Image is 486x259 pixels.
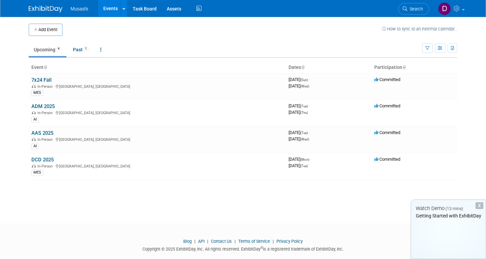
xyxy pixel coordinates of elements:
span: (Tue) [300,164,308,168]
a: Sort by Participation Type [402,64,406,70]
span: [DATE] [289,103,310,108]
span: In-Person [37,137,55,142]
span: (Wed) [300,84,309,88]
span: In-Person [37,164,55,169]
sup: ® [261,246,263,250]
a: Upcoming4 [29,43,66,56]
span: [DATE] [289,77,310,82]
th: Participation [372,62,457,73]
span: Musashi [71,6,88,11]
div: AI [31,116,39,123]
span: | [233,239,237,244]
a: 7x24 Fall [31,77,52,83]
div: [GEOGRAPHIC_DATA], [GEOGRAPHIC_DATA] [31,136,283,142]
span: (Sun) [300,78,308,82]
div: Getting Started with ExhibitDay [411,212,486,219]
a: Past1 [68,43,94,56]
a: API [198,239,205,244]
span: (13 mins) [446,206,463,211]
span: Committed [374,130,400,135]
div: [GEOGRAPHIC_DATA], [GEOGRAPHIC_DATA] [31,163,283,169]
a: ADM 2025 [31,103,55,109]
a: Sort by Start Date [301,64,304,70]
div: [GEOGRAPHIC_DATA], [GEOGRAPHIC_DATA] [31,83,283,89]
span: (Tue) [300,131,308,135]
img: In-Person Event [32,137,36,141]
button: Add Event [29,24,62,36]
div: AI [31,143,39,149]
span: - [309,77,310,82]
span: (Thu) [300,111,308,114]
a: Contact Us [211,239,232,244]
span: 1 [83,46,89,51]
div: Dismiss [476,202,483,209]
a: Blog [183,239,192,244]
span: (Mon) [300,158,309,161]
img: In-Person Event [32,164,36,167]
span: [DATE] [289,163,308,168]
a: Terms of Service [238,239,270,244]
span: - [310,157,311,162]
a: Sort by Event Name [44,64,47,70]
span: [DATE] [289,110,308,115]
a: Search [398,3,429,15]
span: - [309,103,310,108]
div: [GEOGRAPHIC_DATA], [GEOGRAPHIC_DATA] [31,110,283,115]
span: In-Person [37,111,55,115]
div: MES [31,170,43,176]
span: In-Person [37,84,55,89]
span: [DATE] [289,130,310,135]
span: [DATE] [289,83,309,88]
a: AAS 2025 [31,130,53,136]
div: Watch Demo [411,205,486,212]
a: How to sync to an external calendar... [382,26,457,31]
span: Committed [374,77,400,82]
span: Search [407,6,423,11]
img: ExhibitDay [29,6,62,12]
a: Privacy Policy [276,239,303,244]
span: (Wed) [300,137,309,141]
img: Daniel Agar [438,2,451,15]
span: Committed [374,103,400,108]
div: MES [31,90,43,96]
th: Dates [286,62,372,73]
img: In-Person Event [32,111,36,114]
span: [DATE] [289,157,311,162]
span: Committed [374,157,400,162]
img: In-Person Event [32,84,36,88]
span: | [206,239,210,244]
th: Event [29,62,286,73]
span: (Tue) [300,104,308,108]
a: DCD 2025 [31,157,54,163]
span: | [271,239,275,244]
span: - [309,130,310,135]
span: | [193,239,197,244]
span: 4 [56,46,61,51]
span: [DATE] [289,136,309,141]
